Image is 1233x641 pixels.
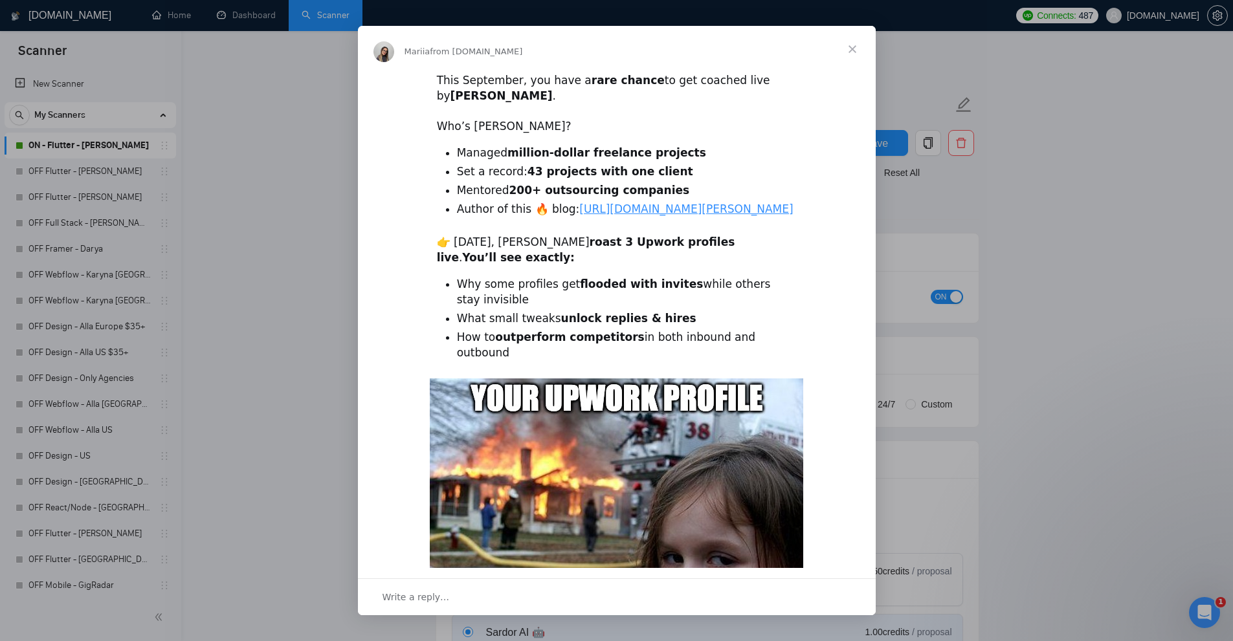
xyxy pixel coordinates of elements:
b: unlock replies & hires [561,312,696,325]
span: Write a reply… [383,589,450,605]
span: Mariia [405,47,430,56]
b: [PERSON_NAME] [450,89,553,102]
div: This September, you have a to get coached live by . ​ Who’s [PERSON_NAME]? [437,73,797,135]
li: Set a record: [457,164,797,180]
div: 👉 [DATE], [PERSON_NAME] . [437,235,797,266]
b: You’ll see exactly: [462,251,575,264]
span: from [DOMAIN_NAME] [430,47,522,56]
li: Mentored [457,183,797,199]
li: Managed [457,146,797,161]
div: Open conversation and reply [358,578,876,615]
span: Close [829,26,876,72]
b: roast 3 Upwork profiles live [437,235,735,264]
b: million-dollar freelance projects [507,146,706,159]
b: rare chance [592,74,665,87]
li: How to in both inbound and outbound [457,330,797,361]
li: What small tweaks [457,311,797,327]
img: Profile image for Mariia [373,41,394,62]
a: [URL][DOMAIN_NAME][PERSON_NAME] [579,202,793,215]
b: 200+ outsourcing companies [509,184,690,197]
li: Author of this 🔥 blog: [457,202,797,217]
b: flooded with invites [580,277,703,290]
b: 43 projects with one client [528,165,693,178]
b: outperform competitors [495,331,645,343]
li: Why some profiles get while others stay invisible [457,277,797,308]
